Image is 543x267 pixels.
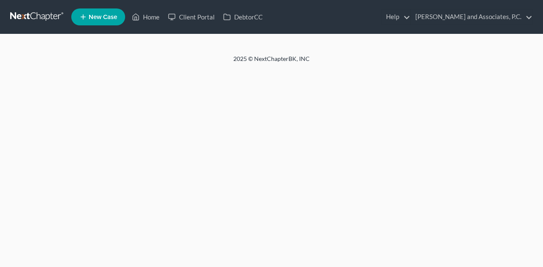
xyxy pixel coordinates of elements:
a: DebtorCC [219,9,267,25]
a: Help [382,9,410,25]
div: 2025 © NextChapterBK, INC [30,55,513,70]
new-legal-case-button: New Case [71,8,125,25]
a: [PERSON_NAME] and Associates, P.C. [411,9,532,25]
a: Home [128,9,164,25]
a: Client Portal [164,9,219,25]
